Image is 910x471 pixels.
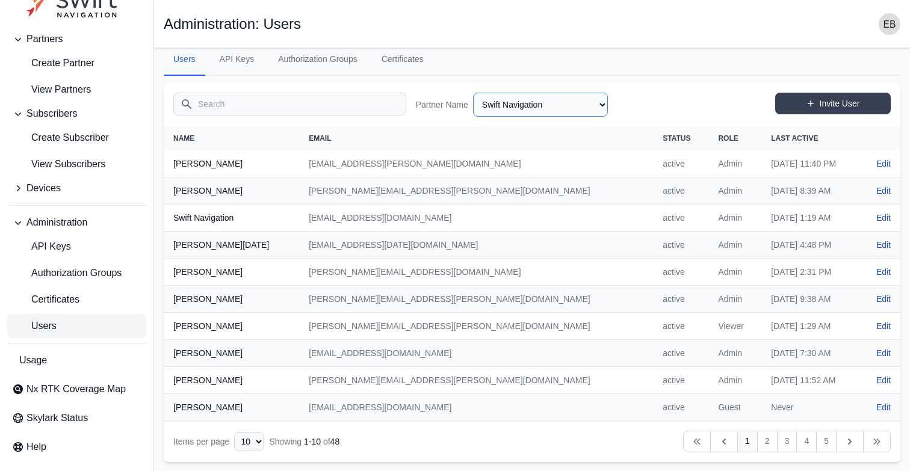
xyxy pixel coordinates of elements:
td: [PERSON_NAME][EMAIL_ADDRESS][PERSON_NAME][DOMAIN_NAME] [299,313,653,340]
span: Users [12,319,57,333]
a: API Keys [210,43,264,76]
a: Skylark Status [7,406,146,430]
th: Status [653,126,708,150]
td: Admin [708,367,761,394]
td: active [653,313,708,340]
a: Help [7,435,146,459]
select: Partner Name [473,93,608,117]
th: [PERSON_NAME] [164,394,299,421]
td: Admin [708,177,761,205]
a: Users [7,314,146,338]
td: [DATE] 9:38 AM [761,286,861,313]
a: Certificates [372,43,433,76]
a: 1 [737,431,758,452]
td: [DATE] 1:19 AM [761,205,861,232]
td: Never [761,394,861,421]
span: Create Subscriber [12,131,109,145]
td: Viewer [708,313,761,340]
td: [EMAIL_ADDRESS][DOMAIN_NAME] [299,394,653,421]
td: [PERSON_NAME][EMAIL_ADDRESS][PERSON_NAME][DOMAIN_NAME] [299,177,653,205]
td: Admin [708,232,761,259]
span: 1 - 10 [304,437,321,446]
td: [DATE] 7:30 AM [761,340,861,367]
span: Administration [26,215,87,230]
span: Certificates [12,292,79,307]
a: Edit [876,158,891,170]
th: [PERSON_NAME] [164,150,299,177]
td: active [653,150,708,177]
th: [PERSON_NAME] [164,286,299,313]
a: Create Subscriber [7,126,146,150]
td: active [653,232,708,259]
nav: Table navigation [164,421,900,462]
a: create-partner [7,51,146,75]
a: Edit [876,266,891,278]
td: Admin [708,286,761,313]
td: active [653,367,708,394]
th: [PERSON_NAME][DATE] [164,232,299,259]
td: [EMAIL_ADDRESS][DOMAIN_NAME] [299,340,653,367]
button: Devices [7,176,146,200]
a: Edit [876,374,891,386]
td: active [653,394,708,421]
a: Authorization Groups [7,261,146,285]
span: Subscribers [26,106,77,121]
td: Admin [708,340,761,367]
td: [DATE] 1:29 AM [761,313,861,340]
a: Edit [876,239,891,251]
input: Search [173,93,406,115]
td: active [653,340,708,367]
td: Admin [708,259,761,286]
a: 2 [757,431,778,452]
td: Admin [708,205,761,232]
td: [PERSON_NAME][EMAIL_ADDRESS][PERSON_NAME][DOMAIN_NAME] [299,286,653,313]
a: Edit [876,320,891,332]
img: user photo [879,13,900,35]
span: Create Partner [12,56,94,70]
a: Nx RTK Coverage Map [7,377,146,401]
span: Usage [19,353,47,368]
td: [EMAIL_ADDRESS][DOMAIN_NAME] [299,205,653,232]
span: Items per page [173,437,229,446]
td: [DATE] 4:48 PM [761,232,861,259]
th: Role [708,126,761,150]
td: [EMAIL_ADDRESS][PERSON_NAME][DOMAIN_NAME] [299,150,653,177]
a: Usage [7,348,146,372]
td: Admin [708,150,761,177]
a: API Keys [7,235,146,259]
th: Email [299,126,653,150]
td: [PERSON_NAME][EMAIL_ADDRESS][DOMAIN_NAME] [299,259,653,286]
th: [PERSON_NAME] [164,177,299,205]
a: View Partners [7,78,146,102]
td: [EMAIL_ADDRESS][DATE][DOMAIN_NAME] [299,232,653,259]
span: Partners [26,32,63,46]
span: View Partners [12,82,91,97]
button: Administration [7,211,146,235]
th: Swift Navigation [164,205,299,232]
button: Subscribers [7,102,146,126]
button: Partners [7,27,146,51]
td: [PERSON_NAME][EMAIL_ADDRESS][PERSON_NAME][DOMAIN_NAME] [299,367,653,394]
td: [DATE] 2:31 PM [761,259,861,286]
td: [DATE] 11:40 PM [761,150,861,177]
a: Edit [876,293,891,305]
a: 3 [777,431,797,452]
a: Invite User [775,93,891,114]
td: active [653,286,708,313]
td: [DATE] 8:39 AM [761,177,861,205]
td: active [653,205,708,232]
span: Skylark Status [26,411,88,425]
select: Display Limit [234,432,264,451]
a: Edit [876,185,891,197]
span: Help [26,440,46,454]
th: [PERSON_NAME] [164,340,299,367]
a: Certificates [7,288,146,312]
label: Partner Name [416,99,468,111]
th: Name [164,126,299,150]
a: 5 [816,431,837,452]
td: active [653,177,708,205]
span: Authorization Groups [12,266,122,280]
a: View Subscribers [7,152,146,176]
th: Last Active [761,126,861,150]
a: 4 [796,431,817,452]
